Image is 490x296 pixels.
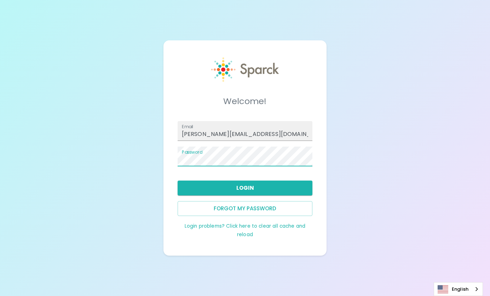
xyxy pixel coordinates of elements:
button: Login [178,181,313,195]
h5: Welcome! [178,96,313,107]
label: Password [182,149,202,155]
div: Language [434,282,483,296]
aside: Language selected: English [434,282,483,296]
label: Email [182,124,193,130]
a: English [434,283,483,296]
button: Forgot my password [178,201,313,216]
a: Login problems? Click here to clear all cache and reload [185,223,305,238]
img: Sparck logo [211,57,279,82]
